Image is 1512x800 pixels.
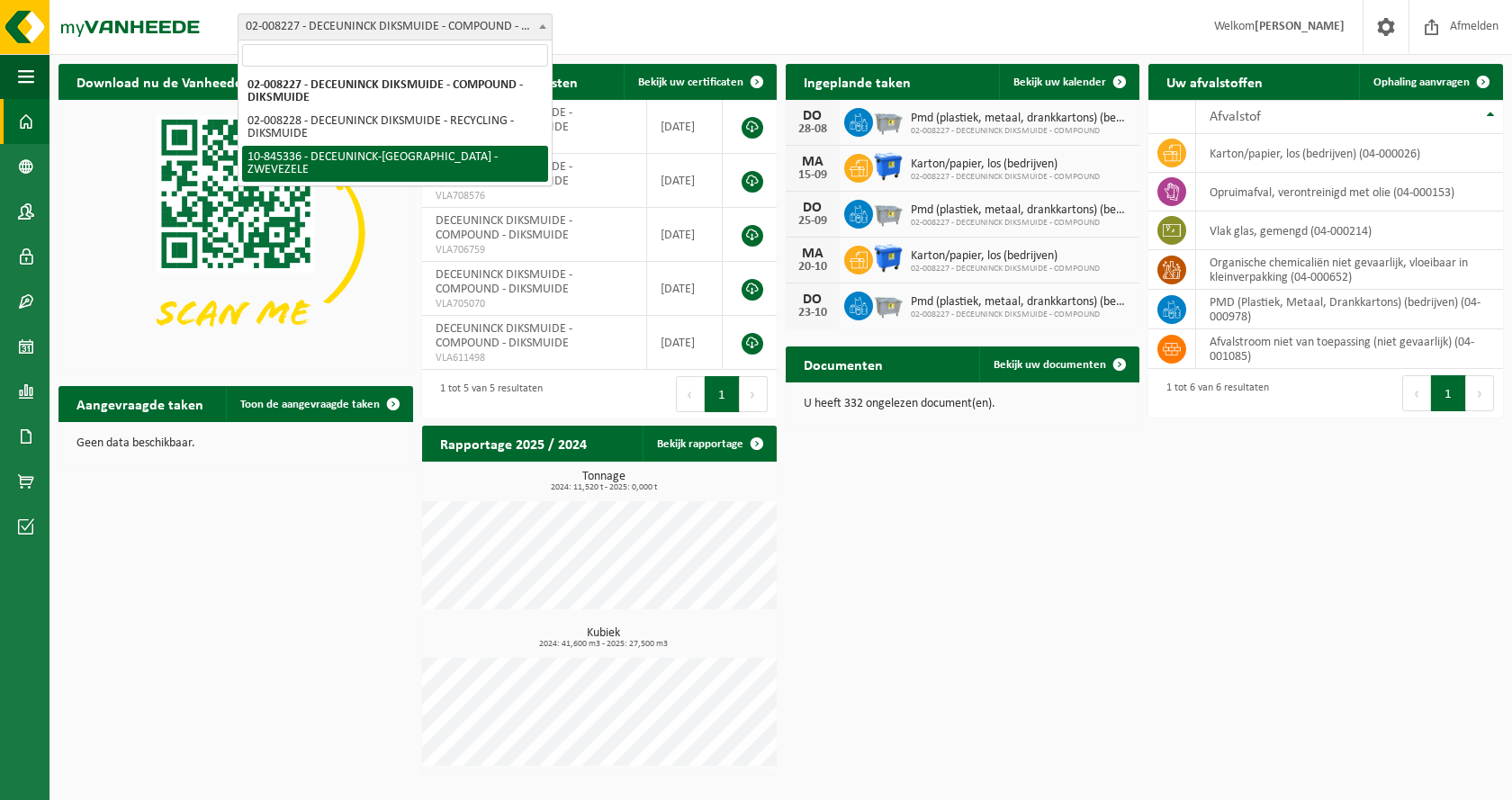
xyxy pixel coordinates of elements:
a: Bekijk rapportage [643,426,775,462]
div: 20-10 [795,261,831,274]
span: VLA705070 [436,297,633,311]
div: 25-09 [795,215,831,228]
td: vlak glas, gemengd (04-000214) [1196,211,1503,250]
li: 02-008228 - DECEUNINCK DIKSMUIDE - RECYCLING - DIKSMUIDE [242,110,548,146]
img: WB-2500-GAL-GY-01 [873,197,904,228]
p: Geen data beschikbaar. [76,437,395,450]
p: U heeft 332 ongelezen document(en). [804,398,1122,410]
span: 02-008227 - DECEUNINCK DIKSMUIDE - COMPOUND - DIKSMUIDE [238,14,552,40]
img: WB-2500-GAL-GY-01 [873,289,904,319]
button: Next [740,376,768,412]
h2: Uw afvalstoffen [1148,64,1281,99]
td: karton/papier, los (bedrijven) (04-000026) [1196,134,1503,173]
span: 2024: 11,520 t - 2025: 0,000 t [431,483,777,492]
span: Bekijk uw documenten [994,359,1106,371]
strong: [PERSON_NAME] [1255,20,1345,33]
td: afvalstroom niet van toepassing (niet gevaarlijk) (04-001085) [1196,329,1503,369]
td: [DATE] [647,154,723,208]
span: Pmd (plastiek, metaal, drankkartons) (bedrijven) [911,112,1131,126]
span: Bekijk uw kalender [1013,76,1106,88]
a: Bekijk uw kalender [999,64,1138,100]
span: VLA611498 [436,351,633,365]
h2: Aangevraagde taken [58,386,221,421]
span: Afvalstof [1210,110,1261,124]
div: 1 tot 5 van 5 resultaten [431,374,543,414]
span: VLA708576 [436,189,633,203]
td: opruimafval, verontreinigd met olie (04-000153) [1196,173,1503,211]
div: 1 tot 6 van 6 resultaten [1157,373,1269,413]
span: VLA706759 [436,243,633,257]
span: Bekijk uw certificaten [638,76,743,88]
h2: Rapportage 2025 / 2024 [422,426,605,461]
div: DO [795,292,831,307]
td: [DATE] [647,100,723,154]
img: Download de VHEPlus App [58,100,413,365]
span: DECEUNINCK DIKSMUIDE - COMPOUND - DIKSMUIDE [436,268,572,296]
span: 02-008227 - DECEUNINCK DIKSMUIDE - COMPOUND [911,264,1100,274]
td: organische chemicaliën niet gevaarlijk, vloeibaar in kleinverpakking (04-000652) [1196,250,1503,290]
span: 02-008227 - DECEUNINCK DIKSMUIDE - COMPOUND - DIKSMUIDE [238,13,553,40]
button: Previous [676,376,705,412]
span: 02-008227 - DECEUNINCK DIKSMUIDE - COMPOUND [911,310,1131,320]
div: 23-10 [795,307,831,319]
a: Ophaling aanvragen [1359,64,1501,100]
button: 1 [705,376,740,412]
td: [DATE] [647,262,723,316]
h2: Download nu de Vanheede+ app! [58,64,299,99]
h2: Ingeplande taken [786,64,929,99]
button: Previous [1402,375,1431,411]
span: DECEUNINCK DIKSMUIDE - COMPOUND - DIKSMUIDE [436,322,572,350]
a: Bekijk uw documenten [979,346,1138,382]
span: 02-008227 - DECEUNINCK DIKSMUIDE - COMPOUND [911,172,1100,183]
h3: Tonnage [431,471,777,492]
span: 2024: 41,600 m3 - 2025: 27,500 m3 [431,640,777,649]
div: 15-09 [795,169,831,182]
span: Ophaling aanvragen [1373,76,1470,88]
span: DECEUNINCK DIKSMUIDE - COMPOUND - DIKSMUIDE [436,214,572,242]
div: DO [795,109,831,123]
div: 28-08 [795,123,831,136]
button: 1 [1431,375,1466,411]
img: WB-1100-HPE-BE-01 [873,243,904,274]
a: Bekijk uw certificaten [624,64,775,100]
span: Karton/papier, los (bedrijven) [911,249,1100,264]
img: WB-1100-HPE-BE-01 [873,151,904,182]
span: Karton/papier, los (bedrijven) [911,157,1100,172]
div: MA [795,155,831,169]
li: 02-008227 - DECEUNINCK DIKSMUIDE - COMPOUND - DIKSMUIDE [242,74,548,110]
h3: Kubiek [431,627,777,649]
span: 02-008227 - DECEUNINCK DIKSMUIDE - COMPOUND [911,126,1131,137]
span: Toon de aangevraagde taken [240,399,380,410]
img: WB-2500-GAL-GY-01 [873,105,904,136]
td: [DATE] [647,208,723,262]
div: MA [795,247,831,261]
span: 02-008227 - DECEUNINCK DIKSMUIDE - COMPOUND [911,218,1131,229]
span: Pmd (plastiek, metaal, drankkartons) (bedrijven) [911,295,1131,310]
span: Pmd (plastiek, metaal, drankkartons) (bedrijven) [911,203,1131,218]
td: [DATE] [647,316,723,370]
div: DO [795,201,831,215]
td: PMD (Plastiek, Metaal, Drankkartons) (bedrijven) (04-000978) [1196,290,1503,329]
a: Toon de aangevraagde taken [226,386,411,422]
li: 10-845336 - DECEUNINCK-[GEOGRAPHIC_DATA] - ZWEVEZELE [242,146,548,182]
h2: Documenten [786,346,901,382]
button: Next [1466,375,1494,411]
